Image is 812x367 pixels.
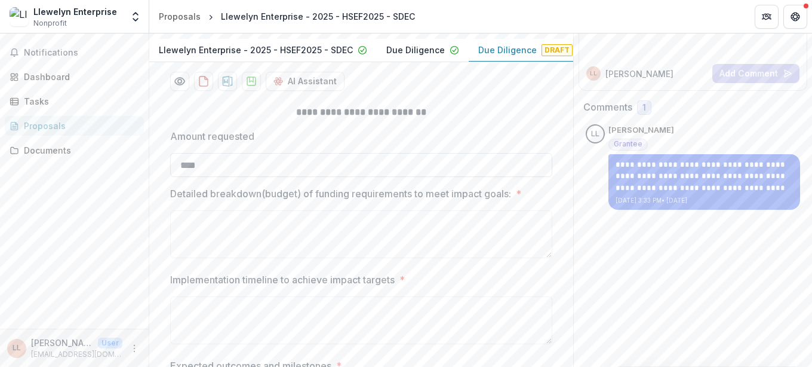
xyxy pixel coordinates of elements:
[591,130,599,138] div: Llewelyn Lipi
[5,91,144,111] a: Tasks
[242,72,261,91] button: download-proposal
[127,341,142,356] button: More
[13,344,21,352] div: Llewelyn Lipi
[755,5,779,29] button: Partners
[170,72,189,91] button: Preview 0f5db970-38ed-40f1-a57a-780d9b39d9ae-2.pdf
[5,116,144,136] a: Proposals
[170,129,254,143] p: Amount requested
[266,72,345,91] button: AI Assistant
[712,64,799,83] button: Add Comment
[98,338,122,348] p: User
[170,186,511,201] p: Detailed breakdown(budget) of funding requirements to meet impact goals:
[608,124,674,136] p: [PERSON_NAME]
[542,44,573,56] span: Draft
[5,43,144,62] button: Notifications
[194,72,213,91] button: download-proposal
[33,18,67,29] span: Nonprofit
[154,8,205,25] a: Proposals
[159,10,201,23] div: Proposals
[24,71,134,83] div: Dashboard
[24,120,134,132] div: Proposals
[616,196,793,205] p: [DATE] 3:33 PM • [DATE]
[5,140,144,160] a: Documents
[170,273,395,287] p: Implementation timeline to achieve impact targets
[642,103,646,113] span: 1
[159,44,353,56] p: Llewelyn Enterprise - 2025 - HSEF2025 - SDEC
[31,349,122,360] p: [EMAIL_ADDRESS][DOMAIN_NAME]
[605,68,673,80] p: [PERSON_NAME]
[10,7,29,26] img: Llewelyn Enterprise
[478,44,537,56] p: Due Diligence
[614,140,642,148] span: Grantee
[24,48,139,58] span: Notifications
[5,67,144,87] a: Dashboard
[583,102,632,113] h2: Comments
[33,5,117,18] div: Llewelyn Enterprise
[24,144,134,157] div: Documents
[783,5,807,29] button: Get Help
[24,95,134,108] div: Tasks
[386,44,445,56] p: Due Diligence
[221,10,415,23] div: Llewelyn Enterprise - 2025 - HSEF2025 - SDEC
[127,5,144,29] button: Open entity switcher
[218,72,237,91] button: download-proposal
[31,337,93,349] p: [PERSON_NAME]
[154,8,420,25] nav: breadcrumb
[590,71,597,77] div: Llewelyn Lipi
